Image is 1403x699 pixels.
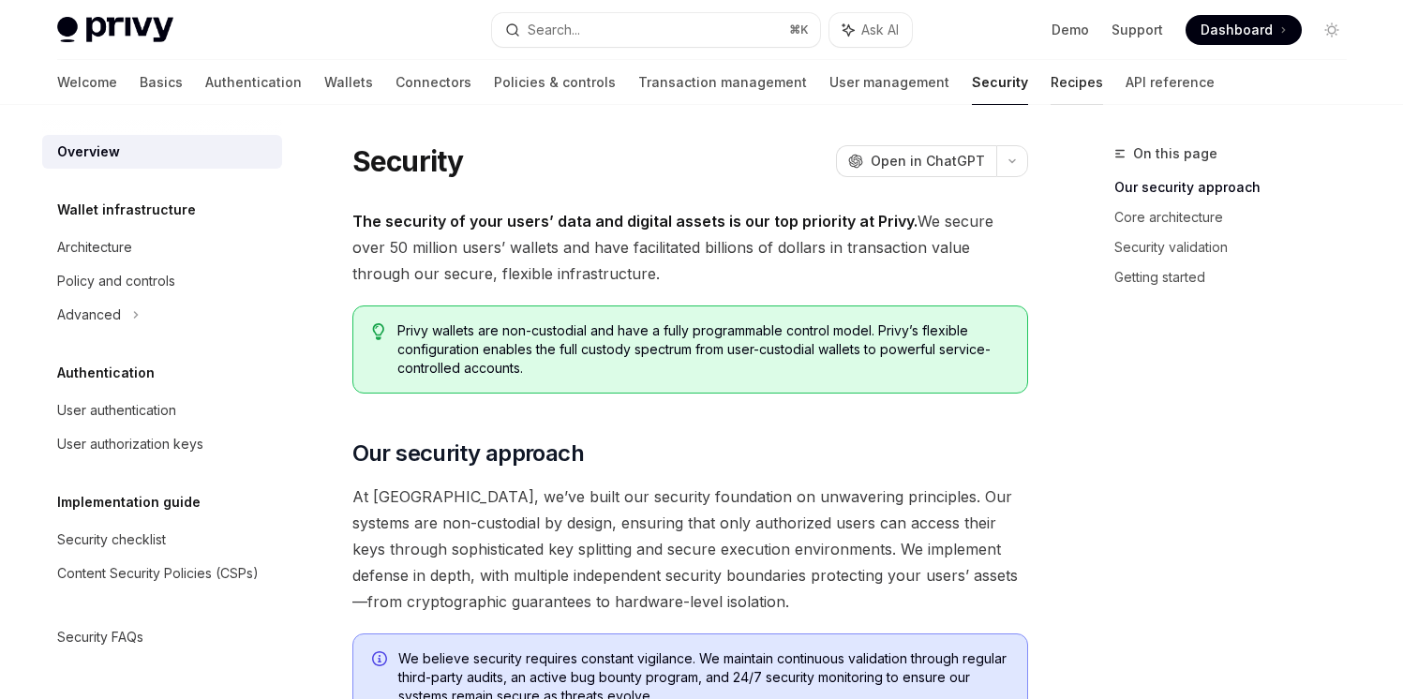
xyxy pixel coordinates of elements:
h5: Authentication [57,362,155,384]
strong: The security of your users’ data and digital assets is our top priority at Privy. [352,212,918,231]
a: Transaction management [638,60,807,105]
span: Our security approach [352,439,584,468]
button: Toggle dark mode [1317,15,1347,45]
span: Privy wallets are non-custodial and have a fully programmable control model. Privy’s flexible con... [397,321,1007,378]
h1: Security [352,144,464,178]
a: Basics [140,60,183,105]
a: Policies & controls [494,60,616,105]
a: Demo [1052,21,1089,39]
a: Our security approach [1114,172,1362,202]
span: ⌘ K [789,22,809,37]
a: User management [829,60,949,105]
button: Search...⌘K [492,13,820,47]
div: Architecture [57,236,132,259]
a: Security validation [1114,232,1362,262]
a: Security [972,60,1028,105]
a: Getting started [1114,262,1362,292]
span: At [GEOGRAPHIC_DATA], we’ve built our security foundation on unwavering principles. Our systems a... [352,483,1028,615]
button: Open in ChatGPT [836,145,996,177]
button: Ask AI [829,13,912,47]
a: Architecture [42,231,282,264]
svg: Tip [372,323,385,340]
a: Authentication [205,60,302,105]
div: User authentication [57,399,176,422]
span: Dashboard [1201,21,1273,39]
div: Advanced [57,304,121,326]
div: User authorization keys [57,433,203,455]
a: Security checklist [42,523,282,557]
h5: Implementation guide [57,491,201,513]
img: light logo [57,17,173,43]
a: Security FAQs [42,620,282,654]
a: Recipes [1051,60,1103,105]
a: Policy and controls [42,264,282,298]
a: Dashboard [1186,15,1302,45]
a: Wallets [324,60,373,105]
span: We secure over 50 million users’ wallets and have facilitated billions of dollars in transaction ... [352,208,1028,287]
svg: Info [372,651,391,670]
a: User authentication [42,394,282,427]
span: Open in ChatGPT [871,152,985,171]
div: Security FAQs [57,626,143,648]
span: Ask AI [861,21,899,39]
div: Search... [528,19,580,41]
div: Content Security Policies (CSPs) [57,562,259,585]
h5: Wallet infrastructure [57,199,196,221]
a: User authorization keys [42,427,282,461]
a: API reference [1126,60,1215,105]
a: Overview [42,135,282,169]
span: On this page [1133,142,1217,165]
a: Connectors [396,60,471,105]
div: Policy and controls [57,270,175,292]
div: Overview [57,141,120,163]
a: Support [1112,21,1163,39]
a: Core architecture [1114,202,1362,232]
a: Content Security Policies (CSPs) [42,557,282,590]
div: Security checklist [57,528,166,551]
a: Welcome [57,60,117,105]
